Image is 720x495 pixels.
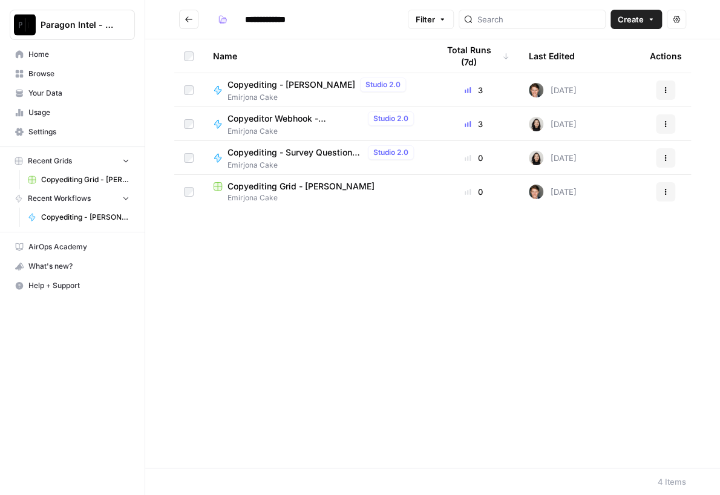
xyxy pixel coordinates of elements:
[477,13,600,25] input: Search
[213,77,419,103] a: Copyediting - [PERSON_NAME]Studio 2.0Emirjona Cake
[610,10,662,29] button: Create
[227,126,419,137] span: Emirjona Cake
[10,10,135,40] button: Workspace: Paragon Intel - Copyediting
[10,103,135,122] a: Usage
[618,13,644,25] span: Create
[213,192,419,203] span: Emirjona Cake
[213,39,419,73] div: Name
[408,10,454,29] button: Filter
[28,68,129,79] span: Browse
[28,126,129,137] span: Settings
[10,122,135,142] a: Settings
[28,241,129,252] span: AirOps Academy
[529,117,543,131] img: t5ef5oef8zpw1w4g2xghobes91mw
[227,79,355,91] span: Copyediting - [PERSON_NAME]
[438,186,509,198] div: 0
[529,117,577,131] div: [DATE]
[529,185,577,199] div: [DATE]
[227,160,419,171] span: Emirjona Cake
[529,151,577,165] div: [DATE]
[438,118,509,130] div: 3
[28,107,129,118] span: Usage
[14,14,36,36] img: Paragon Intel - Copyediting Logo
[227,113,363,125] span: Copyeditor Webhook - [PERSON_NAME]
[529,83,543,97] img: qw00ik6ez51o8uf7vgx83yxyzow9
[41,19,114,31] span: Paragon Intel - Copyediting
[10,152,135,170] button: Recent Grids
[213,111,419,137] a: Copyeditor Webhook - [PERSON_NAME]Studio 2.0Emirjona Cake
[227,180,375,192] span: Copyediting Grid - [PERSON_NAME]
[10,276,135,295] button: Help + Support
[41,174,129,185] span: Copyediting Grid - [PERSON_NAME]
[529,39,575,73] div: Last Edited
[227,92,411,103] span: Emirjona Cake
[213,145,419,171] a: Copyediting - Survey Questions - [PERSON_NAME]Studio 2.0Emirjona Cake
[28,193,91,204] span: Recent Workflows
[179,10,198,29] button: Go back
[373,147,408,158] span: Studio 2.0
[438,152,509,164] div: 0
[650,39,682,73] div: Actions
[529,83,577,97] div: [DATE]
[10,257,134,275] div: What's new?
[658,476,686,488] div: 4 Items
[213,180,419,203] a: Copyediting Grid - [PERSON_NAME]Emirjona Cake
[10,84,135,103] a: Your Data
[529,185,543,199] img: qw00ik6ez51o8uf7vgx83yxyzow9
[22,208,135,227] a: Copyediting - [PERSON_NAME]
[28,88,129,99] span: Your Data
[373,113,408,124] span: Studio 2.0
[438,39,509,73] div: Total Runs (7d)
[10,45,135,64] a: Home
[529,151,543,165] img: t5ef5oef8zpw1w4g2xghobes91mw
[10,64,135,84] a: Browse
[365,79,401,90] span: Studio 2.0
[227,146,363,159] span: Copyediting - Survey Questions - [PERSON_NAME]
[22,170,135,189] a: Copyediting Grid - [PERSON_NAME]
[10,189,135,208] button: Recent Workflows
[28,49,129,60] span: Home
[28,280,129,291] span: Help + Support
[10,257,135,276] button: What's new?
[28,156,72,166] span: Recent Grids
[416,13,435,25] span: Filter
[438,84,509,96] div: 3
[41,212,129,223] span: Copyediting - [PERSON_NAME]
[10,237,135,257] a: AirOps Academy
